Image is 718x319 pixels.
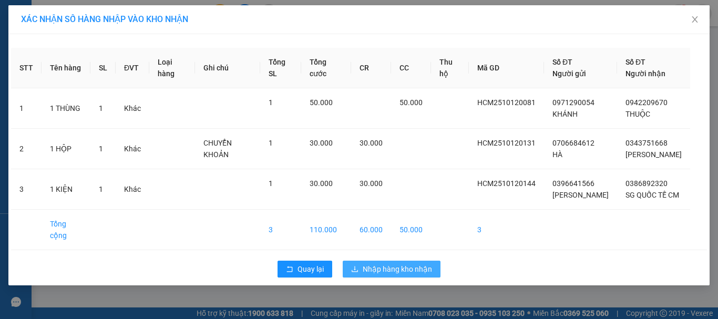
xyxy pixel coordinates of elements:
[391,210,431,250] td: 50.000
[149,48,195,88] th: Loại hàng
[42,48,90,88] th: Tên hàng
[42,129,90,169] td: 1 HỘP
[552,150,562,159] span: HÀ
[301,210,351,250] td: 110.000
[11,48,42,88] th: STT
[116,129,149,169] td: Khác
[625,69,665,78] span: Người nhận
[360,139,383,147] span: 30.000
[343,261,440,277] button: downloadNhập hàng kho nhận
[116,169,149,210] td: Khác
[42,88,90,129] td: 1 THÙNG
[269,98,273,107] span: 1
[260,48,301,88] th: Tổng SL
[469,210,544,250] td: 3
[351,210,391,250] td: 60.000
[552,179,594,188] span: 0396641566
[260,210,301,250] td: 3
[351,48,391,88] th: CR
[691,15,699,24] span: close
[42,210,90,250] td: Tổng cộng
[363,263,432,275] span: Nhập hàng kho nhận
[431,48,469,88] th: Thu hộ
[552,69,586,78] span: Người gửi
[269,179,273,188] span: 1
[310,98,333,107] span: 50.000
[99,145,103,153] span: 1
[552,139,594,147] span: 0706684612
[11,88,42,129] td: 1
[399,98,423,107] span: 50.000
[116,88,149,129] td: Khác
[269,139,273,147] span: 1
[625,139,668,147] span: 0343751668
[680,5,710,35] button: Close
[391,48,431,88] th: CC
[11,129,42,169] td: 2
[625,191,679,199] span: SG QUỐC TẾ CM
[90,48,116,88] th: SL
[116,48,149,88] th: ĐVT
[625,179,668,188] span: 0386892320
[278,261,332,277] button: rollbackQuay lại
[360,179,383,188] span: 30.000
[625,98,668,107] span: 0942209670
[477,139,536,147] span: HCM2510120131
[625,110,650,118] span: THUỘC
[552,191,609,199] span: [PERSON_NAME]
[477,179,536,188] span: HCM2510120144
[625,58,645,66] span: Số ĐT
[195,48,260,88] th: Ghi chú
[552,98,594,107] span: 0971290054
[11,169,42,210] td: 3
[298,263,324,275] span: Quay lại
[625,150,682,159] span: [PERSON_NAME]
[286,265,293,274] span: rollback
[477,98,536,107] span: HCM2510120081
[301,48,351,88] th: Tổng cước
[203,139,232,159] span: CHUYỂN KHOẢN
[99,185,103,193] span: 1
[310,179,333,188] span: 30.000
[99,104,103,112] span: 1
[469,48,544,88] th: Mã GD
[42,169,90,210] td: 1 KIỆN
[351,265,358,274] span: download
[310,139,333,147] span: 30.000
[552,110,578,118] span: KHÁNH
[21,14,188,24] span: XÁC NHẬN SỐ HÀNG NHẬP VÀO KHO NHẬN
[552,58,572,66] span: Số ĐT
